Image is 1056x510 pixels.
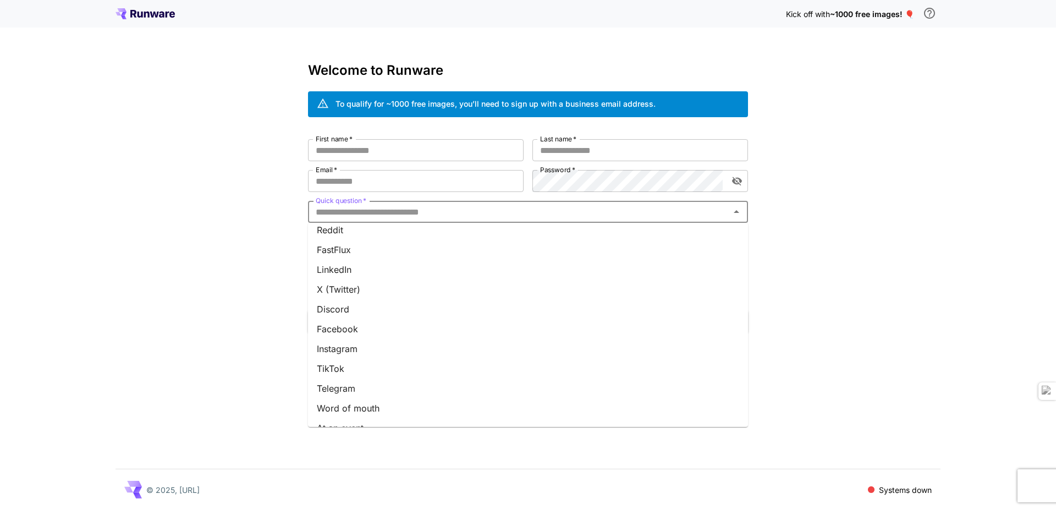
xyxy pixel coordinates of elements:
li: TikTok [308,359,748,379]
button: In order to qualify for free credit, you need to sign up with a business email address and click ... [919,2,941,24]
button: toggle password visibility [727,171,747,191]
button: Close [729,204,744,220]
li: X (Twitter) [308,279,748,299]
li: Facebook [308,319,748,339]
span: Kick off with [786,9,830,19]
li: LinkedIn [308,260,748,279]
li: Discord [308,299,748,319]
label: Quick question [316,196,366,205]
li: Instagram [308,339,748,359]
label: First name [316,134,353,144]
div: To qualify for ~1000 free images, you’ll need to sign up with a business email address. [335,98,656,109]
li: At an event [308,418,748,438]
label: Email [316,165,337,174]
label: Password [540,165,575,174]
li: Word of mouth [308,398,748,418]
li: Telegram [308,379,748,398]
label: Last name [540,134,576,144]
p: Systems down [879,484,932,496]
p: © 2025, [URL] [146,484,200,496]
h3: Welcome to Runware [308,63,748,78]
li: FastFlux [308,240,748,260]
li: Reddit [308,220,748,240]
span: ~1000 free images! 🎈 [830,9,914,19]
